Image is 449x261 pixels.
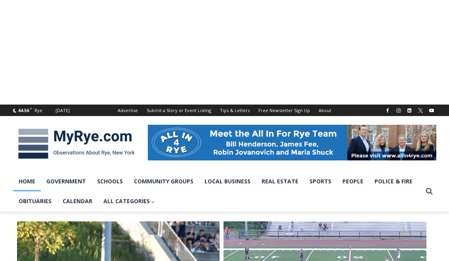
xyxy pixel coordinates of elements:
[113,105,336,116] nav: Secondary Navigation
[394,106,403,115] a: Instagram
[57,191,98,211] a: Calendar
[383,106,392,115] a: Facebook
[254,105,314,116] a: Free Newsletter Sign Up
[256,171,304,191] a: Real Estate
[18,107,29,113] span: 64.56
[422,184,436,198] button: View Search Form
[13,123,140,164] img: MyRye.com
[142,105,216,116] a: Submit a Story or Event Listing
[216,105,254,116] a: Tips & Letters
[304,171,337,191] a: Sports
[337,171,369,191] a: People
[34,107,42,114] div: Rye
[314,105,336,116] a: About
[55,107,70,114] div: [DATE]
[98,191,161,211] a: All Categories
[13,191,57,211] a: Obituaries
[103,197,155,206] span: All Categories
[128,171,199,191] a: Community Groups
[427,106,436,115] a: YouTube
[30,106,32,110] span: F
[41,171,92,191] a: Government
[13,171,41,191] a: Home
[148,125,436,160] img: All in for Rye
[369,171,418,191] a: Police & Fire
[199,171,256,191] a: Local Business
[416,106,425,115] a: X
[113,105,142,116] a: Advertise
[13,171,422,211] nav: Primary Navigation
[92,171,128,191] a: Schools
[405,106,414,115] a: Linkedin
